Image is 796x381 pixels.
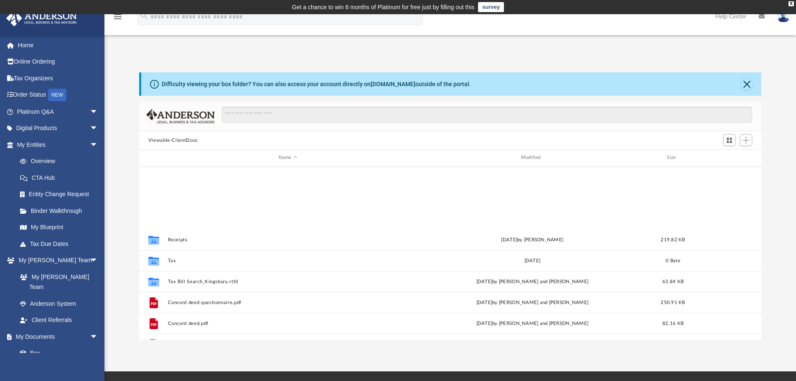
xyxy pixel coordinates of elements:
a: Anderson System [12,295,107,312]
a: menu [113,16,123,22]
button: Concord deed.pdf [168,321,408,326]
a: Tax Due Dates [12,235,111,252]
span: 219.82 KB [661,237,685,242]
i: menu [113,12,123,22]
span: arrow_drop_down [90,252,107,269]
button: Concord deed questionnaire.pdf [168,300,408,305]
a: Binder Walkthrough [12,202,111,219]
span: arrow_drop_down [90,103,107,120]
div: id [143,154,164,161]
div: [DATE] by [PERSON_NAME] and [PERSON_NAME] [412,320,653,327]
button: Tax [168,258,408,263]
span: 0 Byte [666,258,680,263]
div: [DATE] by [PERSON_NAME] and [PERSON_NAME] [412,278,653,285]
a: Entity Change Request [12,186,111,203]
span: arrow_drop_down [90,136,107,153]
div: NEW [48,89,66,101]
span: 63.84 KB [662,279,684,284]
button: Tax Bill Search_Kingsbury.rtfd [168,279,408,284]
a: CTA Hub [12,169,111,186]
a: Overview [12,153,111,170]
a: My Documentsarrow_drop_down [6,328,107,345]
div: Size [656,154,689,161]
img: Anderson Advisors Platinum Portal [4,10,79,26]
a: Home [6,37,111,54]
div: [DATE] by [PERSON_NAME] [412,236,653,243]
div: id [693,154,752,161]
a: Tax Organizers [6,70,111,87]
div: Modified [412,154,652,161]
div: Name [167,154,408,161]
div: Difficulty viewing your box folder? You can also access your account directly on outside of the p... [162,80,471,89]
a: Box [12,345,102,362]
a: [DOMAIN_NAME] [371,81,415,87]
div: [DATE] by [PERSON_NAME] and [PERSON_NAME] [412,299,653,306]
span: arrow_drop_down [90,120,107,137]
a: Online Ordering [6,54,111,70]
input: Search files and folders [222,107,752,123]
div: close [788,1,794,6]
span: 82.16 KB [662,321,684,325]
a: Client Referrals [12,312,107,329]
a: My Entitiesarrow_drop_down [6,136,111,153]
span: 250.91 KB [661,300,685,304]
button: Viewable-ClientDocs [148,137,198,144]
a: Digital Productsarrow_drop_down [6,120,111,137]
a: Order StatusNEW [6,87,111,104]
button: Switch to Grid View [723,134,736,146]
button: Close [741,78,753,90]
button: Receipts [168,237,408,243]
a: My [PERSON_NAME] Teamarrow_drop_down [6,252,107,269]
a: My Blueprint [12,219,107,236]
a: Platinum Q&Aarrow_drop_down [6,103,111,120]
span: arrow_drop_down [90,328,107,345]
div: [DATE] [412,257,653,264]
img: User Pic [777,10,790,23]
button: Add [740,134,753,146]
i: search [140,11,149,20]
div: grid [139,166,762,340]
a: My [PERSON_NAME] Team [12,268,102,295]
div: Get a chance to win 6 months of Platinum for free just by filling out this [292,2,475,12]
a: survey [478,2,504,12]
